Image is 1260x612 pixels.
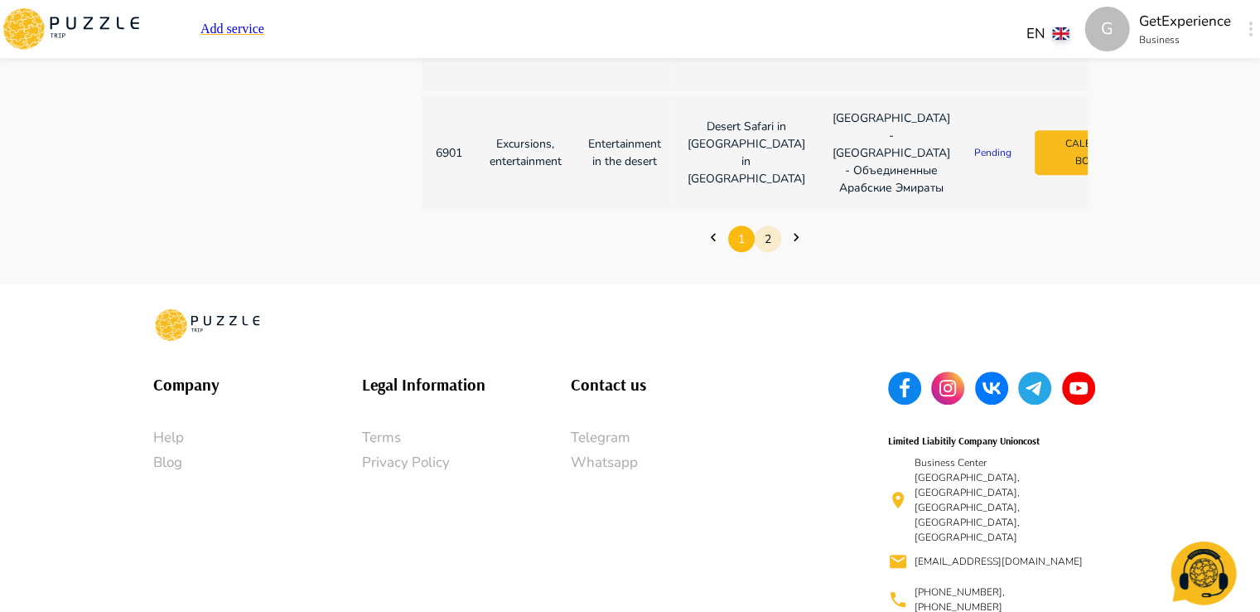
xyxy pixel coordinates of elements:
[888,433,1040,449] h6: Limited Liabitily Company Unioncost
[1084,7,1129,51] div: G
[571,452,780,474] a: Whatsapp
[588,135,661,170] p: Entertainment in the desert
[422,214,1088,264] ul: Pagination
[200,22,264,36] a: Add service
[915,455,1088,545] p: Business Center [GEOGRAPHIC_DATA], [GEOGRAPHIC_DATA], [GEOGRAPHIC_DATA], [GEOGRAPHIC_DATA], [GEOG...
[435,144,463,162] p: 6901
[153,372,362,398] h6: Company
[490,135,562,170] p: Excursions, entertainment
[832,109,952,197] p: [GEOGRAPHIC_DATA] - [GEOGRAPHIC_DATA] - Объединенные Арабские Эмираты
[362,372,571,398] h6: Legal Information
[571,372,780,398] h6: Contact us
[1026,23,1045,45] p: EN
[688,118,805,187] p: Desert Safari in [GEOGRAPHIC_DATA] in [GEOGRAPHIC_DATA]
[755,226,781,252] a: Page 2
[153,452,362,474] a: Blog
[1139,11,1231,32] p: GetExperience
[153,427,362,449] a: Help
[1035,130,1167,175] button: Calendar of bookings
[783,229,809,249] a: Next page
[571,427,780,449] a: Telegram
[362,427,571,449] a: Terms
[915,554,1083,569] p: [EMAIL_ADDRESS][DOMAIN_NAME]
[728,226,755,252] a: Page 1 is your current page
[362,452,571,474] a: Privacy Policy
[700,229,727,249] a: Previous page
[967,145,1020,160] p: Pending
[1052,27,1069,40] img: lang
[1139,32,1231,47] p: Business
